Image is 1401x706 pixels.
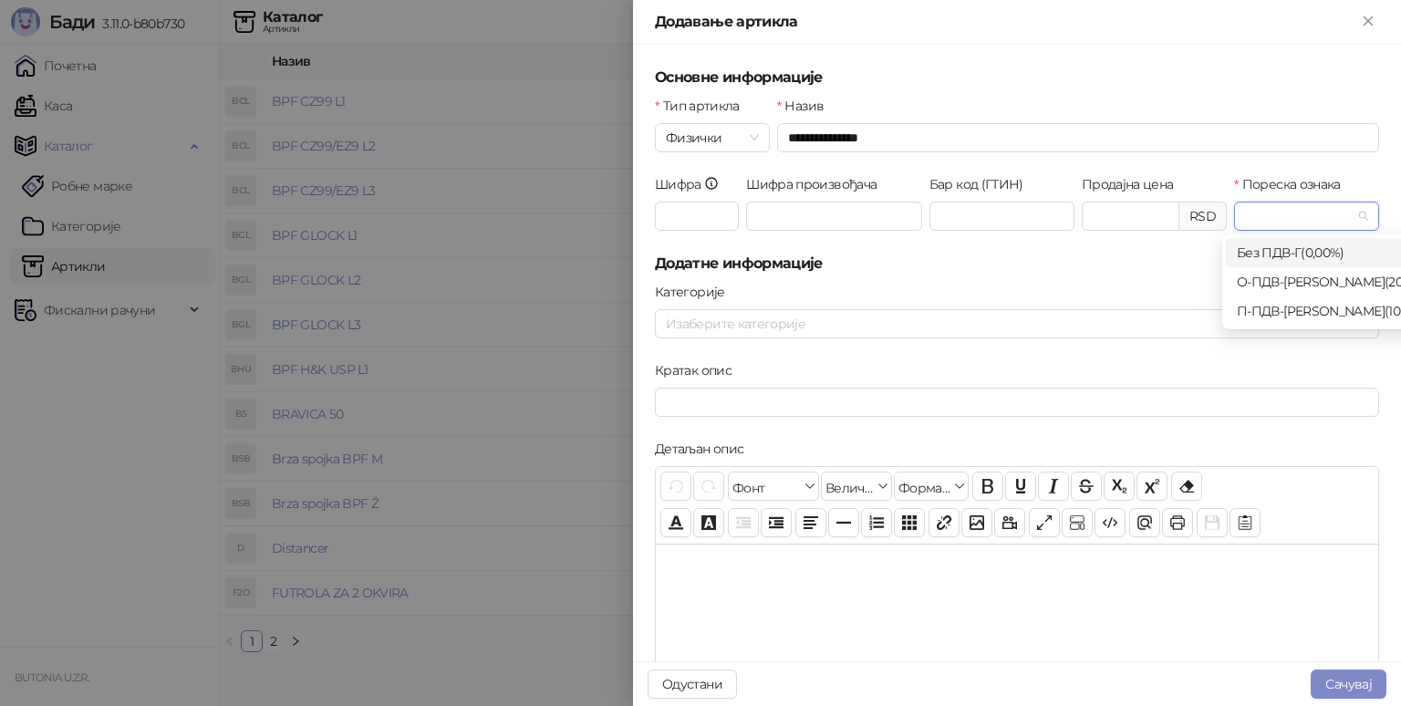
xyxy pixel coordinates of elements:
button: Боја текста [660,508,691,537]
button: Подебљано [972,472,1003,501]
label: Тип артикла [655,96,751,116]
input: Пореска ознака [1245,202,1352,230]
button: Боја позадине [693,508,724,537]
button: Извлачење [728,508,759,537]
button: Експонент [1136,472,1167,501]
button: Одустани [648,670,737,699]
button: Листа [861,508,892,537]
button: Величина [821,472,892,501]
button: Приказ преко целог екрана [1029,508,1060,537]
button: Хоризонтална линија [828,508,859,537]
label: Кратак опис [655,360,742,380]
label: Шифра [655,174,731,194]
button: Штампај [1162,508,1193,537]
div: RSD [1179,202,1227,231]
button: Веза [929,508,960,537]
button: Сачувај [1311,670,1386,699]
button: Подвучено [1005,472,1036,501]
label: Назив [777,96,835,116]
h5: Додатне информације [655,253,1379,275]
button: Close [1357,11,1379,33]
label: Шифра произвођача [746,174,888,194]
div: Додавање артикла [655,11,1357,33]
button: Шаблон [1230,508,1261,537]
button: Уклони формат [1171,472,1202,501]
h5: Основне информације [655,67,1379,88]
label: Бар код (ГТИН) [929,174,1034,194]
input: Бар код (ГТИН) [929,202,1074,231]
button: Преглед [1129,508,1160,537]
button: Поравнање [795,508,826,537]
button: Индексирано [1104,472,1135,501]
button: Прецртано [1071,472,1102,501]
button: Приказ кода [1095,508,1126,537]
input: Кратак опис [655,388,1379,417]
button: Понови [693,472,724,501]
input: Шифра произвођача [746,202,922,231]
label: Категорије [655,282,736,302]
input: Назив [777,123,1379,152]
button: Прикажи блокове [1062,508,1093,537]
button: Увлачење [761,508,792,537]
button: Искошено [1038,472,1069,501]
label: Продајна цена [1082,174,1185,194]
label: Детаљан опис [655,439,755,459]
button: Табела [894,508,925,537]
span: Физички [666,124,759,151]
label: Пореска ознака [1234,174,1352,194]
button: Видео [994,508,1025,537]
button: Формати [894,472,969,501]
button: Слика [961,508,992,537]
button: Фонт [728,472,819,501]
button: Поврати [660,472,691,501]
button: Сачувај [1197,508,1228,537]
